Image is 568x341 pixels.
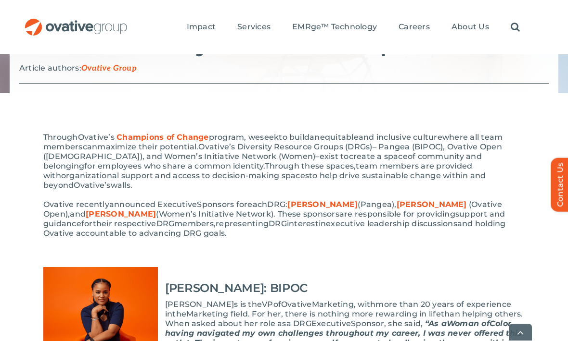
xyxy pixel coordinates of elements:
strong: [PERSON_NAME] [397,200,467,209]
span: (Women’s Initiative Network) [156,210,273,219]
span: Ovative’s [78,133,115,142]
span: recently [76,200,109,209]
span: ’s [229,143,235,152]
span: . [225,229,227,238]
span: S [351,319,356,329]
span: W [447,319,455,329]
nav: Menu [187,12,520,43]
span: equitable [320,133,359,142]
span: xecutive [163,200,197,209]
span: members [174,219,214,229]
span: create a space [349,152,408,161]
span: DRG [269,219,287,229]
span: and inclusive culture [359,133,442,142]
span: (Ovative Open [43,200,502,219]
a: [PERSON_NAME] [86,210,156,219]
span: to [279,133,287,142]
span: maximize their potential. [97,143,198,152]
span: – [373,143,376,152]
span: C [490,319,495,329]
span: a DRG [286,319,311,329]
span: . [263,162,265,171]
span: ponsors for [202,200,248,209]
span: Diversity Resource Groups ( [237,143,348,152]
span: E [157,200,163,209]
span: Pangea (BIPOC), Ovative Open ([DEMOGRAPHIC_DATA]), and Women’s Initiative Network (Women) [43,143,502,161]
span: ir respective [106,219,156,229]
a: Services [237,22,271,33]
span: in [319,219,326,229]
span: ) [370,143,372,152]
span: ing [256,219,269,229]
span: to help drive sustainable change within and beyond [43,171,486,190]
span: EMRge™ Technology [292,22,377,32]
span: of community and belonging [43,152,482,171]
span: . These sponsors [273,210,339,219]
a: About Us [452,22,489,33]
span: executive leadership discussions [326,219,457,229]
span: organizational support and access to decision-making spaces [61,171,309,181]
span: than helping others. When asked about her role as [165,310,523,329]
span: the [93,219,107,229]
span: the [172,310,186,319]
span: VP [262,300,273,309]
span: rough these spaces, [275,162,356,171]
span: seek [260,133,279,142]
span: Th [265,162,274,171]
span: Through [43,133,78,142]
span: [PERSON_NAME]: BIPOC [165,281,308,295]
span: – [315,152,319,161]
a: [PERSON_NAME] [397,200,469,209]
a: EMRge™ Technology [292,22,377,33]
span: and [70,210,86,219]
span: are responsible for [339,210,415,219]
span: accountable to advancing DRG goals [76,229,225,238]
span: oman of [455,319,490,329]
a: Champions of Change [116,133,209,142]
span: support and guidance [43,210,505,229]
span: As a [428,319,447,329]
span: build [289,133,310,142]
h2: Ovative Names Executive Sponsors for Three Internal Diversity Resource Groups [19,9,549,57]
span: Services [237,22,271,32]
span: M [186,310,194,319]
span: S [197,200,202,209]
span: more than 20 years of experience in [165,300,511,319]
span: DRG [156,219,175,229]
span: xecutive [317,319,351,329]
span: an [310,133,320,142]
span: Ovative [281,300,312,309]
span: arketing field. For her, there is nothing more rewarding in life [194,310,440,319]
span: where all team members [43,133,503,152]
span: ing [493,219,506,229]
span: s is the [234,300,262,309]
a: Impact [187,22,216,33]
span: (Pangea), [358,200,396,209]
span: for [81,219,93,229]
span: Ovative [43,229,74,238]
span: announce [109,200,150,209]
span: and hold [457,219,493,229]
span: Careers [399,22,430,32]
span: team members are provided with [43,162,472,181]
span: d [150,200,155,209]
span: Marketing, w [312,300,365,309]
span: ), [65,210,70,219]
span: : [285,200,287,209]
a: [PERSON_NAME] [287,200,358,209]
span: walls [111,181,130,190]
span: E [311,319,317,329]
span: can [83,143,98,152]
a: Search [511,22,520,33]
span: ith [365,300,376,309]
span: of [273,300,281,309]
span: Ovative [198,143,229,152]
span: Ovative’s [74,181,110,190]
span: DRG [267,200,285,209]
span: About Us [452,22,489,32]
span: . [130,181,132,190]
span: for employees who share a common identity [84,162,263,171]
span: Impact [187,22,216,32]
span: represent [216,219,256,229]
span: interest [287,219,319,229]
